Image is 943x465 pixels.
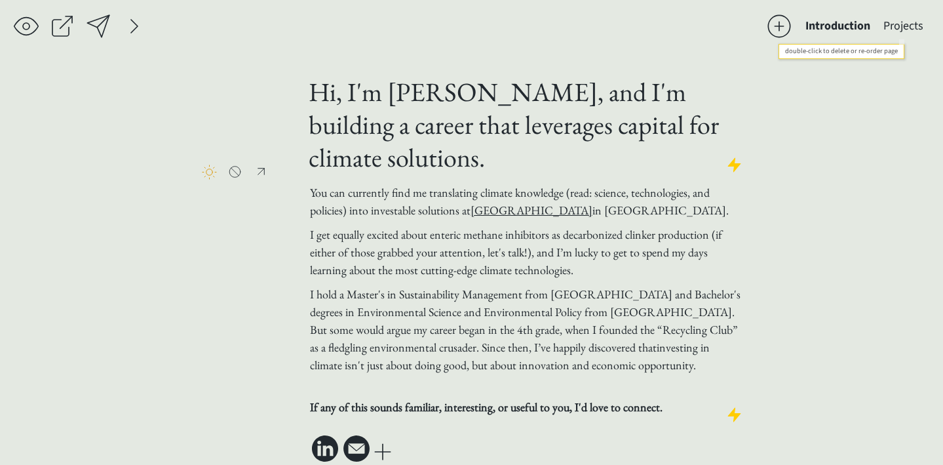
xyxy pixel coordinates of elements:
div: double-click to delete or re-order page [779,45,904,58]
a: [GEOGRAPHIC_DATA] [471,203,592,218]
span: You can currently find me translating climate knowledge (read: science, technologies, and policie... [310,185,729,218]
span: If any of this sounds familiar, interesting, or useful to you, I'd love to connect. [310,399,663,414]
button: Projects [877,13,930,39]
button: Introduction [799,13,877,39]
span: Hi, I'm [PERSON_NAME], and I'm building a career that leverages capital for climate solutions. [309,75,719,174]
span: I hold a Master's in Sustainability Management from [GEOGRAPHIC_DATA] and Bachelor's degrees in E... [310,287,741,355]
span: I get equally excited about enteric methane inhibitors as decarbonized clinker production (if eit... [310,227,722,277]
